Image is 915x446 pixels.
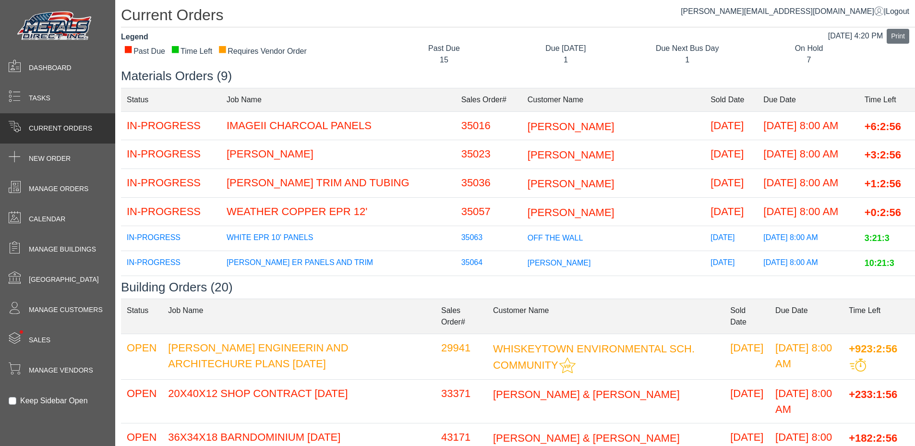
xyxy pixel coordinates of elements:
[865,149,901,161] span: +3:2:56
[634,54,741,66] div: 1
[221,276,456,301] td: [GEOGRAPHIC_DATA] FACILITIES: FIRE STATION 30
[865,233,890,243] span: 3:21:3
[456,111,522,140] td: 35016
[758,276,858,301] td: [DATE] 8:00 AM
[758,140,858,169] td: [DATE] 8:00 AM
[171,46,180,52] div: ■
[528,178,614,190] span: [PERSON_NAME]
[121,169,221,197] td: IN-PROGRESS
[456,140,522,169] td: 35023
[390,43,497,54] div: Past Due
[522,88,705,111] td: Customer Name
[218,46,227,52] div: ■
[29,305,103,315] span: Manage Customers
[755,54,862,66] div: 7
[705,197,758,226] td: [DATE]
[887,29,909,44] button: Print
[124,46,132,52] div: ■
[758,226,858,251] td: [DATE] 8:00 AM
[843,299,915,334] td: Time Left
[435,379,487,423] td: 33371
[456,251,522,276] td: 35064
[528,206,614,218] span: [PERSON_NAME]
[770,299,843,334] td: Due Date
[456,88,522,111] td: Sales Order#
[29,93,50,103] span: Tasks
[755,43,862,54] div: On Hold
[849,388,897,400] span: +233:1:56
[29,275,99,285] span: [GEOGRAPHIC_DATA]
[121,88,221,111] td: Status
[758,88,858,111] td: Due Date
[705,88,758,111] td: Sold Date
[221,197,456,226] td: WEATHER COPPER EPR 12'
[121,226,221,251] td: IN-PROGRESS
[493,388,680,400] span: [PERSON_NAME] & [PERSON_NAME]
[29,214,65,224] span: Calendar
[121,334,162,379] td: OPEN
[221,111,456,140] td: IMAGEII CHARCOAL PANELS
[124,46,165,57] div: Past Due
[221,251,456,276] td: [PERSON_NAME] ER PANELS AND TRIM
[221,226,456,251] td: WHITE EPR 10' PANELS
[705,169,758,197] td: [DATE]
[121,6,915,27] h1: Current Orders
[865,258,894,268] span: 10:21:3
[162,379,435,423] td: 20X40X12 SHOP CONTRACT [DATE]
[634,43,741,54] div: Due Next Bus Day
[770,379,843,423] td: [DATE] 8:00 AM
[758,251,858,276] td: [DATE] 8:00 AM
[171,46,212,57] div: Time Left
[218,46,307,57] div: Requires Vendor Order
[121,299,162,334] td: Status
[121,69,915,84] h3: Materials Orders (9)
[121,280,915,295] h3: Building Orders (20)
[493,432,680,444] span: [PERSON_NAME] & [PERSON_NAME]
[528,234,583,242] span: OFF THE WALL
[724,299,770,334] td: Sold Date
[29,365,93,375] span: Manage Vendors
[221,169,456,197] td: [PERSON_NAME] TRIM AND TUBING
[121,379,162,423] td: OPEN
[121,251,221,276] td: IN-PROGRESS
[121,276,221,301] td: IN-PROGRESS
[456,276,522,301] td: 35069
[528,259,591,267] span: [PERSON_NAME]
[221,140,456,169] td: [PERSON_NAME]
[20,395,88,407] label: Keep Sidebar Open
[29,154,71,164] span: New Order
[705,251,758,276] td: [DATE]
[681,6,909,17] div: |
[9,316,34,348] span: •
[493,342,695,371] span: WHISKEYTOWN ENVIRONMENTAL SCH. COMMUNITY
[850,359,866,372] img: This order should be prioritized
[724,334,770,379] td: [DATE]
[162,299,435,334] td: Job Name
[770,334,843,379] td: [DATE] 8:00 AM
[487,299,724,334] td: Customer Name
[456,197,522,226] td: 35057
[705,276,758,301] td: [DATE]
[121,140,221,169] td: IN-PROGRESS
[865,178,901,190] span: +1:2:56
[121,33,148,41] strong: Legend
[849,342,897,354] span: +923:2:56
[29,123,92,133] span: Current Orders
[29,244,96,254] span: Manage Buildings
[221,88,456,111] td: Job Name
[705,226,758,251] td: [DATE]
[559,357,576,374] img: This customer should be prioritized
[758,169,858,197] td: [DATE] 8:00 AM
[390,54,497,66] div: 15
[29,63,72,73] span: Dashboard
[14,9,96,44] img: Metals Direct Inc Logo
[435,299,487,334] td: Sales Order#
[886,7,909,15] span: Logout
[528,120,614,132] span: [PERSON_NAME]
[29,184,88,194] span: Manage Orders
[162,334,435,379] td: [PERSON_NAME] ENGINEERIN AND ARCHITECHURE PLANS [DATE]
[865,120,901,132] span: +6:2:56
[828,32,883,40] span: [DATE] 4:20 PM
[849,432,897,444] span: +182:2:56
[512,54,619,66] div: 1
